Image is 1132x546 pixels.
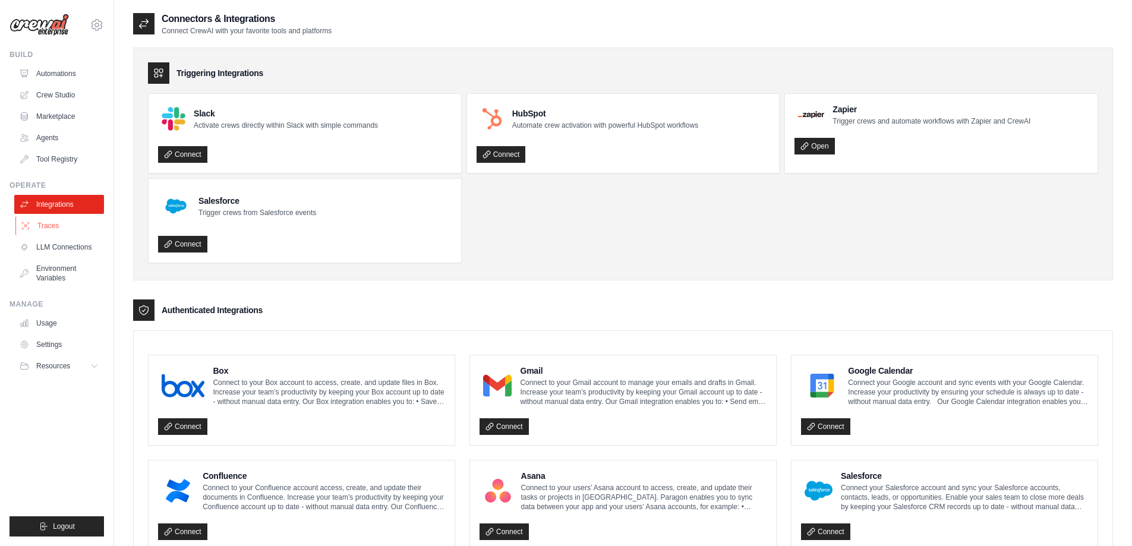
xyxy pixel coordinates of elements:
div: Build [10,50,104,59]
a: Settings [14,335,104,354]
h3: Authenticated Integrations [162,304,263,316]
a: Connect [158,523,207,540]
h4: Salesforce [198,195,316,207]
h4: Asana [521,470,767,482]
a: Connect [480,523,529,540]
a: Usage [14,314,104,333]
a: LLM Connections [14,238,104,257]
div: Operate [10,181,104,190]
a: Marketplace [14,107,104,126]
a: Connect [801,523,850,540]
p: Activate crews directly within Slack with simple commands [194,121,378,130]
img: Confluence Logo [162,479,194,503]
p: Connect to your Gmail account to manage your emails and drafts in Gmail. Increase your team’s pro... [520,378,767,406]
button: Logout [10,516,104,536]
a: Connect [158,418,207,435]
img: Gmail Logo [483,374,512,397]
img: Logo [10,14,69,36]
p: Connect to your Confluence account access, create, and update their documents in Confluence. Incr... [203,483,445,512]
a: Connect [158,236,207,253]
img: HubSpot Logo [480,107,504,131]
p: Connect to your users’ Asana account to access, create, and update their tasks or projects in [GE... [521,483,767,512]
h4: Salesforce [841,470,1088,482]
a: Automations [14,64,104,83]
p: Automate crew activation with powerful HubSpot workflows [512,121,698,130]
a: Integrations [14,195,104,214]
p: Connect to your Box account to access, create, and update files in Box. Increase your team’s prod... [213,378,445,406]
img: Slack Logo [162,107,185,131]
a: Crew Studio [14,86,104,105]
img: Asana Logo [483,479,513,503]
span: Resources [36,361,70,371]
a: Connect [801,418,850,435]
h4: Zapier [833,103,1030,115]
p: Trigger crews from Salesforce events [198,208,316,217]
p: Connect your Google account and sync events with your Google Calendar. Increase your productivity... [848,378,1088,406]
h3: Triggering Integrations [176,67,263,79]
a: Connect [158,146,207,163]
div: Manage [10,299,104,309]
span: Logout [53,522,75,531]
button: Resources [14,356,104,375]
h2: Connectors & Integrations [162,12,332,26]
h4: Gmail [520,365,767,377]
p: Connect your Salesforce account and sync your Salesforce accounts, contacts, leads, or opportunit... [841,483,1088,512]
h4: Slack [194,108,378,119]
h4: Confluence [203,470,445,482]
img: Box Logo [162,374,204,397]
h4: Box [213,365,445,377]
a: Connect [480,418,529,435]
a: Open [794,138,834,154]
a: Connect [477,146,526,163]
img: Google Calendar Logo [805,374,840,397]
h4: HubSpot [512,108,698,119]
a: Environment Variables [14,259,104,288]
a: Agents [14,128,104,147]
p: Connect CrewAI with your favorite tools and platforms [162,26,332,36]
img: Zapier Logo [798,111,824,118]
a: Traces [15,216,105,235]
p: Trigger crews and automate workflows with Zapier and CrewAI [833,116,1030,126]
a: Tool Registry [14,150,104,169]
img: Salesforce Logo [805,479,833,503]
h4: Google Calendar [848,365,1088,377]
img: Salesforce Logo [162,192,190,220]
